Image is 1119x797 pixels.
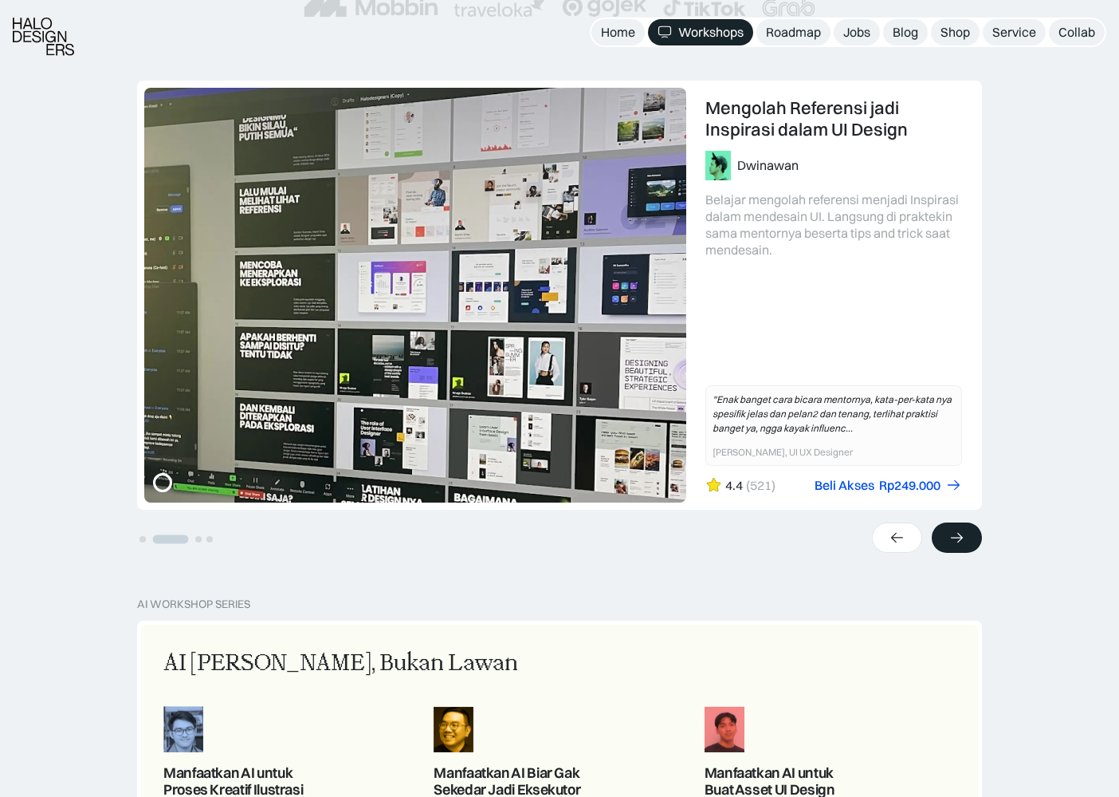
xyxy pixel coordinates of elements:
div: 4.4 [725,477,743,494]
a: Blog [883,19,928,45]
div: Jobs [843,24,870,41]
a: Beli AksesRp249.000 [815,477,962,494]
div: AI [PERSON_NAME], Bukan Lawan [163,647,518,681]
div: (521) [746,477,775,494]
a: Jobs [834,19,880,45]
div: Blog [893,24,918,41]
div: Beli Akses [815,477,874,494]
div: Collab [1058,24,1095,41]
a: Workshops [648,19,753,45]
div: Service [992,24,1036,41]
div: Home [601,24,635,41]
div: 2 of 4 [137,81,982,510]
a: Service [983,19,1046,45]
a: Home [591,19,645,45]
div: Workshops [678,24,744,41]
div: Roadmap [766,24,821,41]
a: Collab [1049,19,1105,45]
a: Roadmap [756,19,830,45]
a: Shop [931,19,980,45]
ul: Select a slide to show [137,531,215,545]
button: Go to slide 2 [153,535,189,544]
div: AI Workshop Series [137,598,250,611]
button: Go to slide 3 [195,536,202,543]
button: Go to slide 4 [206,536,213,543]
button: Go to slide 1 [139,536,146,543]
div: Rp249.000 [879,477,940,494]
div: Shop [940,24,970,41]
